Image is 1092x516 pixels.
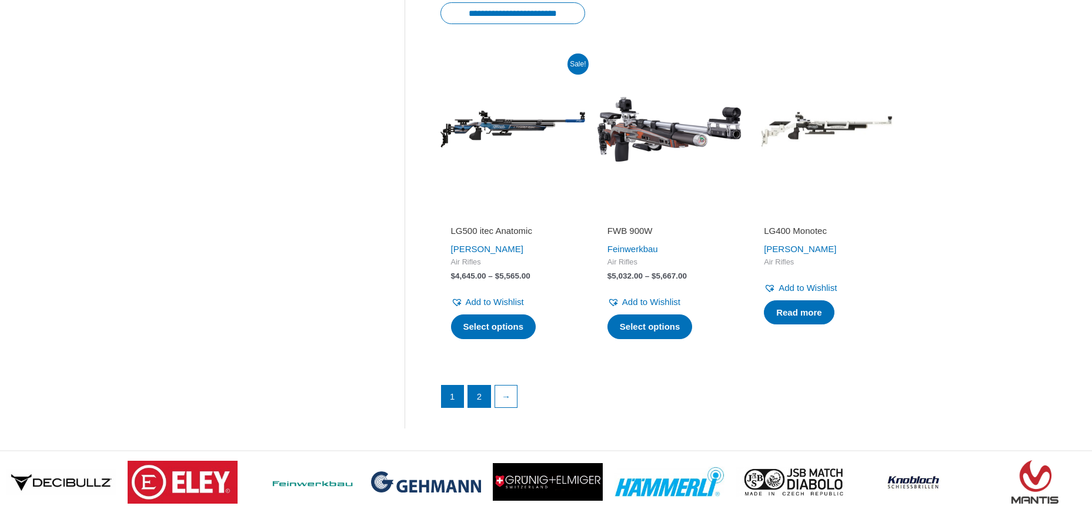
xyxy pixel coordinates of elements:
iframe: Customer reviews powered by Trustpilot [451,209,575,223]
iframe: Customer reviews powered by Trustpilot [764,209,887,223]
h2: LG500 itec Anatomic [451,225,575,237]
a: Page 2 [468,386,490,408]
span: Add to Wishlist [466,297,524,307]
a: Add to Wishlist [607,294,680,310]
a: Select options for “LG500 itec Anatomic” [451,314,536,339]
a: Select options for “LG400 Monotec” [764,300,834,325]
span: Page 1 [442,386,464,408]
span: Add to Wishlist [779,283,837,293]
bdi: 5,565.00 [495,272,530,280]
a: FWB 900W [607,225,731,241]
a: [PERSON_NAME] [451,244,523,254]
h2: FWB 900W [607,225,731,237]
nav: Product Pagination [440,385,899,414]
img: brand logo [128,461,238,504]
span: Air Rifles [764,257,887,267]
span: $ [451,272,456,280]
span: – [645,272,650,280]
span: Add to Wishlist [622,297,680,307]
img: FWB 900W [597,57,742,202]
a: Feinwerkbau [607,244,658,254]
span: $ [607,272,612,280]
a: LG400 Monotec [764,225,887,241]
span: Air Rifles [451,257,575,267]
h2: LG400 Monotec [764,225,887,237]
a: Add to Wishlist [451,294,524,310]
span: $ [652,272,656,280]
img: LG500 itec Anatomic [440,57,585,202]
img: LG400 Monotec Competition [753,57,898,202]
span: Air Rifles [607,257,731,267]
span: – [488,272,493,280]
a: [PERSON_NAME] [764,244,836,254]
bdi: 4,645.00 [451,272,486,280]
span: $ [495,272,500,280]
a: Select options for “FWB 900W” [607,314,693,339]
a: LG500 itec Anatomic [451,225,575,241]
iframe: Customer reviews powered by Trustpilot [607,209,731,223]
span: Sale! [567,53,589,75]
a: Add to Wishlist [764,280,837,296]
bdi: 5,032.00 [607,272,643,280]
a: → [495,386,517,408]
bdi: 5,667.00 [652,272,687,280]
